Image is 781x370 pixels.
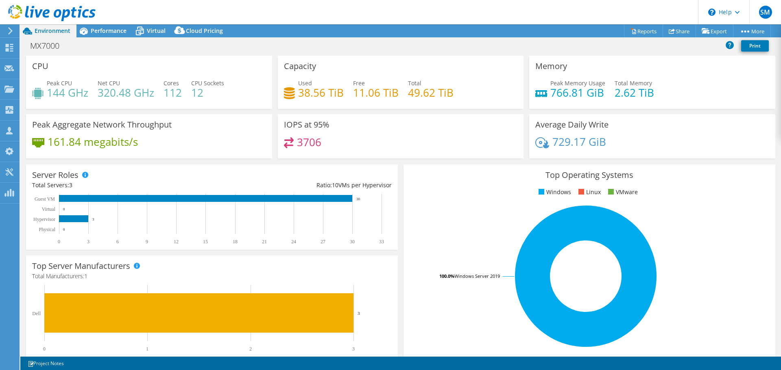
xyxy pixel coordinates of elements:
span: Free [353,79,365,87]
span: Used [298,79,312,87]
text: 12 [174,239,179,245]
tspan: 100.0% [439,273,454,279]
span: Cloud Pricing [186,27,223,35]
div: Ratio: VMs per Hypervisor [212,181,392,190]
span: Total Memory [615,79,652,87]
span: Peak Memory Usage [550,79,605,87]
div: Total Servers: [32,181,212,190]
text: 24 [291,239,296,245]
a: More [733,25,771,37]
text: 27 [321,239,325,245]
h4: 2.62 TiB [615,88,654,97]
h3: Memory [535,62,567,71]
a: Project Notes [22,358,70,368]
text: 0 [63,227,65,232]
span: Performance [91,27,127,35]
text: 0 [43,346,46,352]
span: 1 [84,272,87,280]
li: VMware [606,188,638,197]
text: 3 [92,217,94,221]
h4: 729.17 GiB [552,137,606,146]
tspan: Windows Server 2019 [454,273,500,279]
li: Windows [537,188,571,197]
span: Cores [164,79,179,87]
h3: Top Server Manufacturers [32,262,130,270]
h4: 161.84 megabits/s [48,137,138,146]
h4: 3706 [297,138,321,147]
span: SM [759,6,772,19]
h1: MX7000 [26,41,72,50]
h3: Top Operating Systems [410,171,769,180]
text: 3 [358,311,360,316]
span: Net CPU [98,79,120,87]
h4: 38.56 TiB [298,88,344,97]
text: 18 [233,239,238,245]
text: 1 [146,346,148,352]
text: 15 [203,239,208,245]
h4: 320.48 GHz [98,88,154,97]
a: Print [741,40,769,52]
text: 0 [58,239,60,245]
h4: 11.06 TiB [353,88,399,97]
a: Export [696,25,733,37]
h3: Average Daily Write [535,120,609,129]
text: Guest VM [35,196,55,202]
span: Virtual [147,27,166,35]
h4: 766.81 GiB [550,88,605,97]
h3: Capacity [284,62,316,71]
text: 2 [249,346,252,352]
a: Share [663,25,696,37]
text: Hypervisor [33,216,55,222]
text: 6 [116,239,119,245]
span: 10 [332,181,338,189]
svg: \n [708,9,716,16]
h4: 112 [164,88,182,97]
text: 0 [63,207,65,211]
text: Physical [39,227,55,232]
span: Peak CPU [47,79,72,87]
h3: CPU [32,62,48,71]
a: Reports [624,25,663,37]
text: Virtual [42,206,56,212]
h3: IOPS at 95% [284,120,329,129]
li: Linux [576,188,601,197]
text: Dell [32,311,41,316]
h4: 12 [191,88,224,97]
text: 30 [350,239,355,245]
h4: 49.62 TiB [408,88,454,97]
h3: Peak Aggregate Network Throughput [32,120,172,129]
text: 30 [356,197,360,201]
text: 21 [262,239,267,245]
text: 3 [352,346,355,352]
span: Environment [35,27,70,35]
span: CPU Sockets [191,79,224,87]
text: 9 [146,239,148,245]
h3: Server Roles [32,171,79,180]
span: 3 [69,181,72,189]
h4: 144 GHz [47,88,88,97]
text: 3 [87,239,89,245]
h4: Total Manufacturers: [32,272,392,281]
text: 33 [379,239,384,245]
span: Total [408,79,421,87]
